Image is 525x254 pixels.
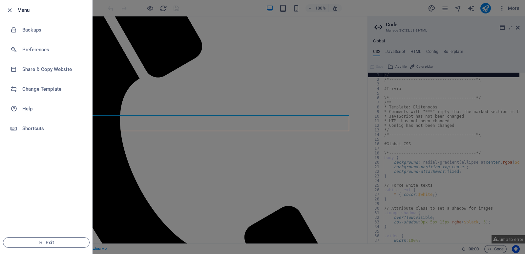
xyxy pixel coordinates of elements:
h6: Change Template [22,85,83,93]
h6: Menu [17,6,87,14]
h6: Share & Copy Website [22,65,83,73]
h6: Preferences [22,46,83,54]
button: Exit [3,237,90,248]
h6: Shortcuts [22,125,83,132]
h6: Help [22,105,83,113]
span: Exit [9,240,84,245]
h6: Backups [22,26,83,34]
a: Help [0,99,92,119]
